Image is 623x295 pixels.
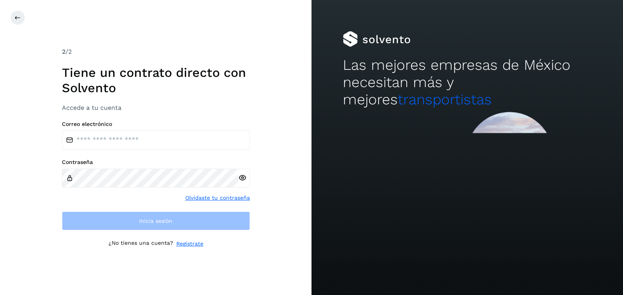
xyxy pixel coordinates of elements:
[62,65,250,95] h1: Tiene un contrato directo con Solvento
[62,121,250,127] label: Correo electrónico
[109,240,173,248] p: ¿No tienes una cuenta?
[62,159,250,166] label: Contraseña
[139,218,172,224] span: Inicia sesión
[62,211,250,230] button: Inicia sesión
[398,91,492,108] span: transportistas
[62,104,250,111] h3: Accede a tu cuenta
[343,56,592,109] h2: Las mejores empresas de México necesitan más y mejores
[62,48,65,55] span: 2
[62,47,250,56] div: /2
[176,240,203,248] a: Regístrate
[185,194,250,202] a: Olvidaste tu contraseña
